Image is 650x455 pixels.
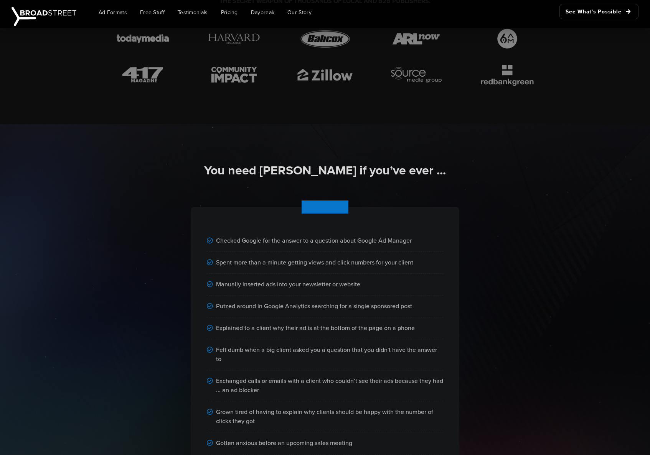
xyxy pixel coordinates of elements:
[207,252,443,274] div: Spent more than a minute getting views and click numbers for your client
[111,163,539,179] h2: You need [PERSON_NAME] if you’ve ever ...
[293,63,357,87] img: brand-icon
[207,339,443,370] div: Felt dumb when a big client asked you a question that you didn't have the answer to
[202,63,266,87] img: brand-icon
[172,4,214,21] a: Testimonials
[207,274,443,296] div: Manually inserted ads into your newsletter or website
[207,432,443,454] div: Gotten anxious before an upcoming sales meeting
[207,317,443,339] div: Explained to a client why their ad is at the bottom of the page on a phone
[178,8,208,16] span: Testimonials
[282,4,317,21] a: Our Story
[202,27,266,51] img: brand-icon
[287,8,312,16] span: Our Story
[384,63,448,87] img: brand-icon
[134,4,170,21] a: Free Stuff
[207,296,443,317] div: Putzed around in Google Analytics searching for a single sponsored post
[99,8,127,16] span: Ad Formats
[559,4,638,19] a: See What's Possible
[207,230,443,252] div: Checked Google for the answer to a question about Google Ad Manager
[207,401,443,432] div: Grown tired of having to explain why clients should be happy with the number of clicks they got
[475,63,539,87] img: brand-icon
[93,4,133,21] a: Ad Formats
[111,63,175,87] img: brand-icon
[293,27,357,51] img: brand-icon
[12,7,76,26] img: Broadstreet | The Ad Manager for Small Publishers
[207,370,443,401] div: Exchanged calls or emails with a client who couldn’t see their ads because they had ... an ad blo...
[251,8,274,16] span: Daybreak
[221,8,238,16] span: Pricing
[215,4,244,21] a: Pricing
[475,27,539,51] img: brand-icon
[111,27,175,51] img: brand-icon
[245,4,280,21] a: Daybreak
[384,27,448,51] img: brand-icon
[140,8,165,16] span: Free Stuff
